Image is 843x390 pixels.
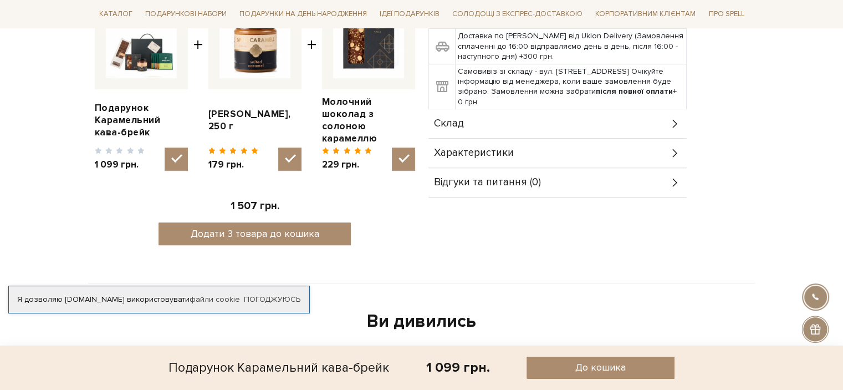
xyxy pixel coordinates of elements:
span: 1 099 грн. [95,159,145,171]
a: файли cookie [190,295,240,304]
div: Подарунок Карамельний кава-брейк [168,357,389,379]
span: Характеристики [434,148,514,158]
a: Про Spell [704,6,748,23]
span: 1 507 грн. [231,200,279,212]
a: Подарунки на День народження [235,6,371,23]
a: Ідеї подарунків [375,6,444,23]
img: Карамель солона, 250 г [219,7,290,78]
img: Подарунок Карамельний кава-брейк [106,7,177,78]
a: Молочний шоколад з солоною карамеллю [322,96,415,145]
td: Самовивіз зі складу - вул. [STREET_ADDRESS] Очікуйте інформацію від менеджера, коли ваше замовлен... [455,64,686,110]
span: 229 грн. [322,159,372,171]
button: Додати 3 товара до кошика [159,222,351,245]
button: До кошика [527,357,675,379]
a: [PERSON_NAME], 250 г [208,108,302,133]
span: Відгуки та питання (0) [434,178,541,188]
span: 179 грн. [208,159,259,171]
a: Подарункові набори [141,6,231,23]
div: Ви дивились [101,310,742,333]
a: Корпоративним клієнтам [591,6,700,23]
img: Молочний шоколад з солоною карамеллю [333,7,404,78]
div: 1 099 грн. [426,359,490,376]
b: після повної оплати [596,87,673,96]
a: Солодощі з експрес-доставкою [448,4,587,23]
span: Склад [434,119,464,129]
span: До кошика [575,361,626,374]
a: Погоджуюсь [244,295,300,305]
td: Доставка по [PERSON_NAME] від Uklon Delivery (Замовлення сплаченні до 16:00 відправляємо день в д... [455,29,686,64]
div: Я дозволяю [DOMAIN_NAME] використовувати [9,295,309,305]
a: Каталог [95,6,137,23]
a: Подарунок Карамельний кава-брейк [95,102,188,139]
